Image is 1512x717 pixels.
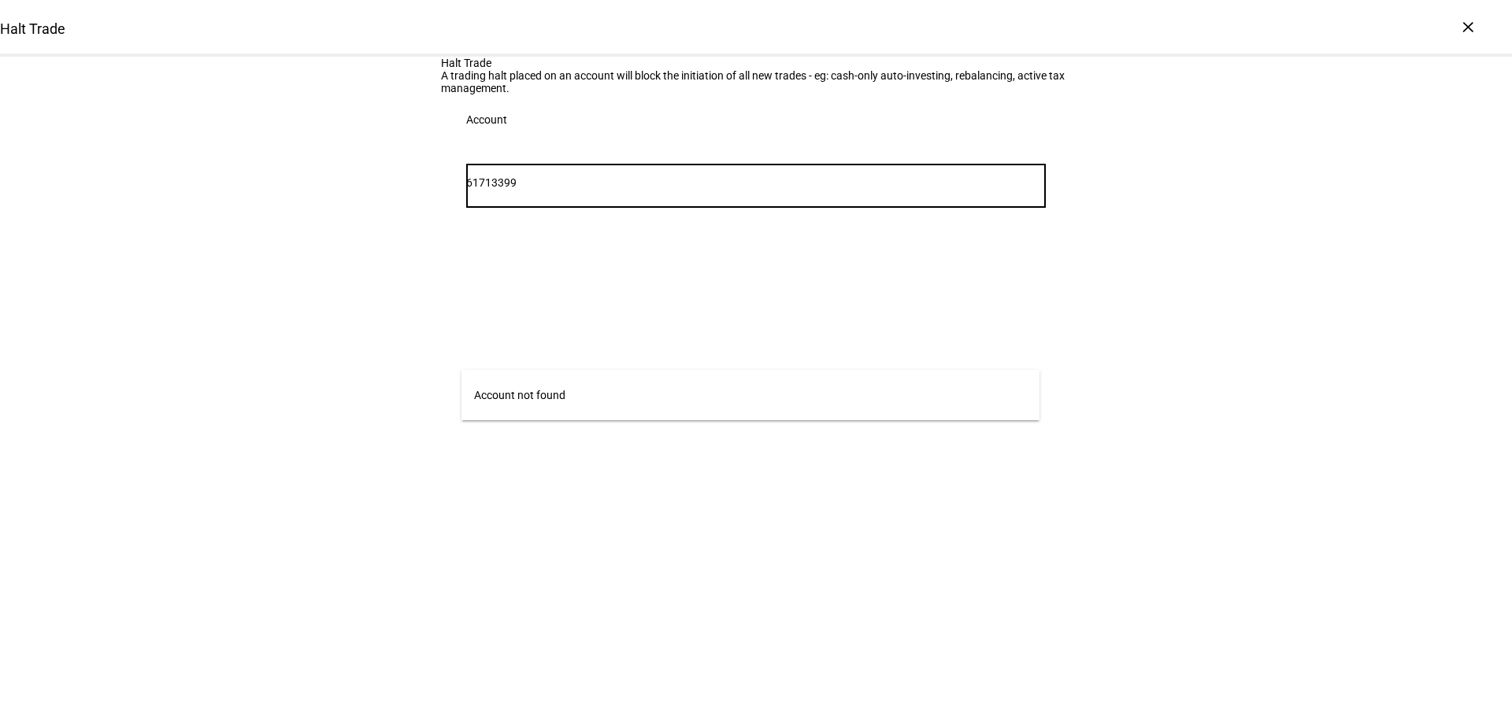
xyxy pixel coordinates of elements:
[1455,14,1480,39] div: ×
[466,113,507,126] div: Account
[441,69,1071,94] div: A trading halt placed on an account will block the initiation of all new trades - eg: cash-only a...
[474,379,565,411] div: Account not found
[466,176,1046,189] input: Number
[441,57,1071,69] div: Halt Trade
